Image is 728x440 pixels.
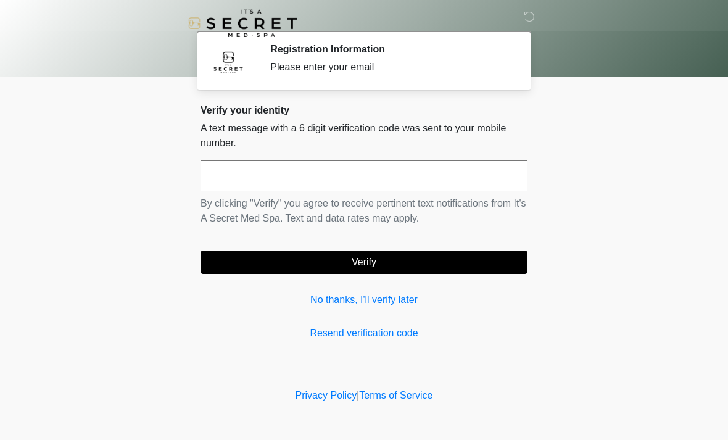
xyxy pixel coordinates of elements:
[201,251,527,274] button: Verify
[201,104,527,116] h2: Verify your identity
[188,9,297,37] img: It's A Secret Med Spa Logo
[359,390,432,401] a: Terms of Service
[270,43,509,55] h2: Registration Information
[210,43,247,80] img: Agent Avatar
[270,60,509,75] div: Please enter your email
[201,326,527,341] a: Resend verification code
[357,390,359,401] a: |
[201,121,527,151] p: A text message with a 6 digit verification code was sent to your mobile number.
[201,196,527,226] p: By clicking "Verify" you agree to receive pertinent text notifications from It's A Secret Med Spa...
[201,293,527,307] a: No thanks, I'll verify later
[296,390,357,401] a: Privacy Policy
